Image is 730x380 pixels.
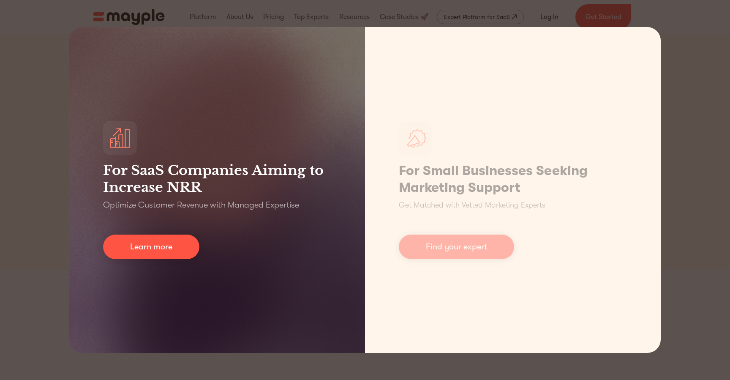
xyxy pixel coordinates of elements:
[399,235,514,259] a: Find your expert
[103,162,331,196] h3: For SaaS Companies Aiming to Increase NRR
[399,162,627,196] h1: For Small Businesses Seeking Marketing Support
[399,200,545,211] p: Get Matched with Vetted Marketing Experts
[103,199,299,211] p: Optimize Customer Revenue with Managed Expertise
[103,235,199,259] a: Learn more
